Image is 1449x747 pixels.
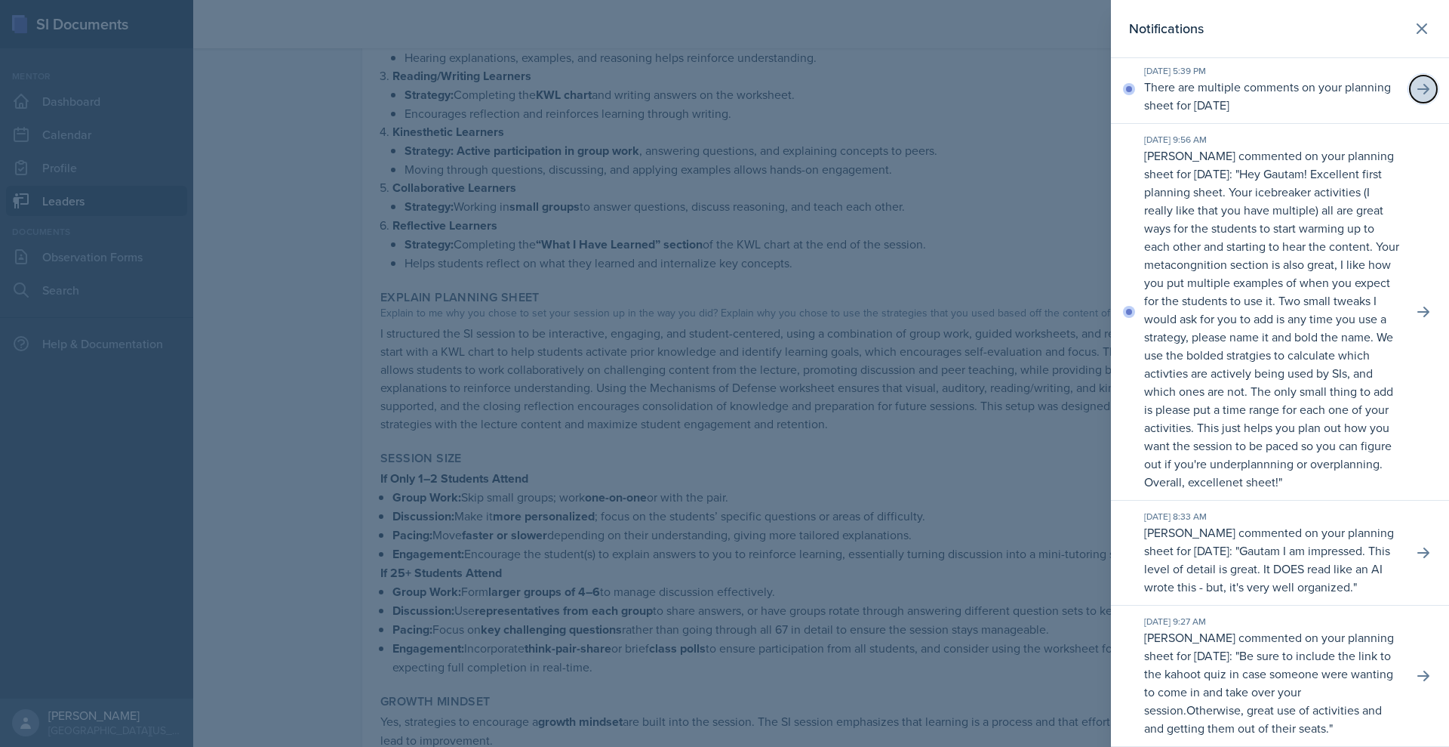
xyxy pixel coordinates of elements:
div: [DATE] 5:39 PM [1144,64,1401,78]
p: Hey Gautam! Excellent first planning sheet. Your icebreaker activities (I really like that you ha... [1144,165,1399,490]
p: There are multiple comments on your planning sheet for [DATE] [1144,78,1401,114]
p: [PERSON_NAME] commented on your planning sheet for [DATE]: " " [1144,523,1401,596]
div: [DATE] 9:27 AM [1144,615,1401,628]
p: Gautam I am impressed. This level of detail is great. It DOES read like an AI wrote this - but, i... [1144,542,1390,595]
div: [DATE] 9:56 AM [1144,133,1401,147]
p: Otherwise, great use of activities and and getting them out of their seats. [1144,702,1382,736]
p: Be sure to include the link to the kahoot quiz in case someone were wanting to come in and take o... [1144,647,1393,718]
div: [DATE] 8:33 AM [1144,510,1401,523]
p: [PERSON_NAME] commented on your planning sheet for [DATE]: " " [1144,147,1401,491]
h2: Notifications [1129,18,1204,39]
p: [PERSON_NAME] commented on your planning sheet for [DATE]: " " [1144,628,1401,737]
